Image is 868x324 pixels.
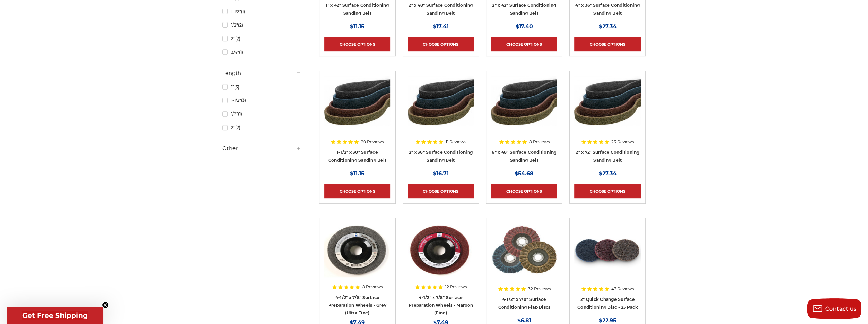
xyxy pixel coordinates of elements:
[517,317,531,324] span: $6.81
[807,298,861,319] button: Contact us
[491,223,557,277] img: Scotch brite flap discs
[599,23,617,30] span: $27.34
[324,76,390,130] img: 1.5"x30" Surface Conditioning Sanding Belts
[222,121,301,133] a: 2"
[324,223,390,277] img: Gray Surface Prep Disc
[222,46,301,58] a: 3/4"
[408,223,474,277] img: Maroon Surface Prep Disc
[7,307,103,324] div: Get Free ShippingClose teaser
[574,184,640,198] a: Choose Options
[491,76,557,163] a: 6"x48" Surface Conditioning Sanding Belts
[574,76,640,163] a: 2"x72" Surface Conditioning Sanding Belts
[409,295,473,315] a: 4-1/2" x 7/8" Surface Preparation Wheels - Maroon (Fine)
[599,317,617,324] span: $22.95
[102,302,109,308] button: Close teaser
[574,37,640,51] a: Choose Options
[408,223,474,310] a: Maroon Surface Prep Disc
[222,33,301,45] a: 2"
[324,184,390,198] a: Choose Options
[222,19,301,31] a: 1/2"
[408,76,474,163] a: 2"x36" Surface Conditioning Sanding Belts
[433,23,449,30] span: $17.41
[491,37,557,51] a: Choose Options
[234,84,239,90] span: (3)
[491,76,557,130] img: 6"x48" Surface Conditioning Sanding Belts
[574,223,640,277] img: Black Hawk Abrasives 2 inch quick change disc for surface preparation on metals
[515,170,534,177] span: $54.68
[241,9,245,14] span: (1)
[238,111,242,116] span: (1)
[222,5,301,17] a: 1-1/2"
[408,76,474,130] img: 2"x36" Surface Conditioning Sanding Belts
[491,223,557,310] a: Scotch brite flap discs
[238,22,243,28] span: (2)
[222,108,301,120] a: 1/2"
[324,223,390,310] a: Gray Surface Prep Disc
[599,170,617,177] span: $27.34
[408,184,474,198] a: Choose Options
[239,50,243,55] span: (1)
[516,23,533,30] span: $17.40
[574,76,640,130] img: 2"x72" Surface Conditioning Sanding Belts
[222,94,301,106] a: 1-1/2"
[235,125,240,130] span: (2)
[222,81,301,93] a: 1"
[825,306,857,312] span: Contact us
[222,69,301,77] h5: Length
[328,295,386,315] a: 4-1/2" x 7/8" Surface Preparation Wheels - Grey (Ultra Fine)
[22,311,88,320] span: Get Free Shipping
[433,170,449,177] span: $16.71
[235,36,240,41] span: (2)
[408,37,474,51] a: Choose Options
[222,144,301,152] h5: Other
[350,23,364,30] span: $11.15
[324,37,390,51] a: Choose Options
[491,184,557,198] a: Choose Options
[324,76,390,163] a: 1.5"x30" Surface Conditioning Sanding Belts
[350,170,364,177] span: $11.15
[574,223,640,310] a: Black Hawk Abrasives 2 inch quick change disc for surface preparation on metals
[241,98,246,103] span: (3)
